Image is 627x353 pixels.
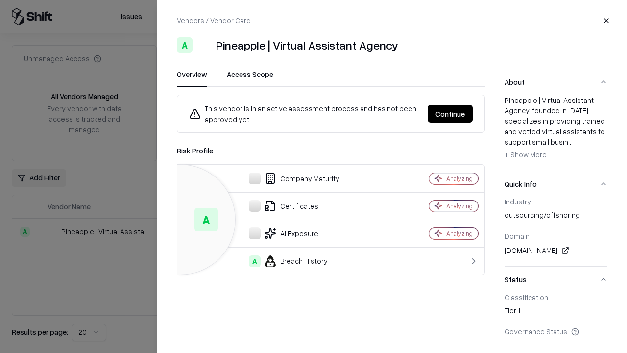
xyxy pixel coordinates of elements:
div: A [194,208,218,231]
button: Access Scope [227,69,273,87]
span: ... [568,137,573,146]
div: Pineapple | Virtual Assistant Agency [216,37,398,53]
div: Breach History [185,255,395,267]
div: About [505,95,607,171]
p: Vendors / Vendor Card [177,15,251,25]
div: [DOMAIN_NAME] [505,245,607,256]
div: Analyzing [446,175,473,183]
div: Domain [505,231,607,240]
div: A [177,37,193,53]
div: Classification [505,293,607,302]
button: Overview [177,69,207,87]
button: Continue [428,105,473,123]
button: Status [505,267,607,293]
div: outsourcing/offshoring [505,210,607,224]
div: Governance Status [505,327,607,336]
div: Pineapple | Virtual Assistant Agency, founded in [DATE], specializes in providing trained and vet... [505,95,607,163]
span: + Show More [505,150,547,159]
img: Pineapple | Virtual Assistant Agency [196,37,212,53]
div: Certificates [185,200,395,212]
div: Quick Info [505,197,607,266]
button: About [505,69,607,95]
div: A [249,255,261,267]
div: Industry [505,197,607,206]
div: Analyzing [446,229,473,238]
div: AI Exposure [185,227,395,239]
div: Risk Profile [177,145,485,156]
div: This vendor is in an active assessment process and has not been approved yet. [189,103,420,125]
div: Company Maturity [185,173,395,184]
div: Tier 1 [505,305,607,319]
button: + Show More [505,147,547,163]
div: Analyzing [446,202,473,210]
button: Quick Info [505,171,607,197]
